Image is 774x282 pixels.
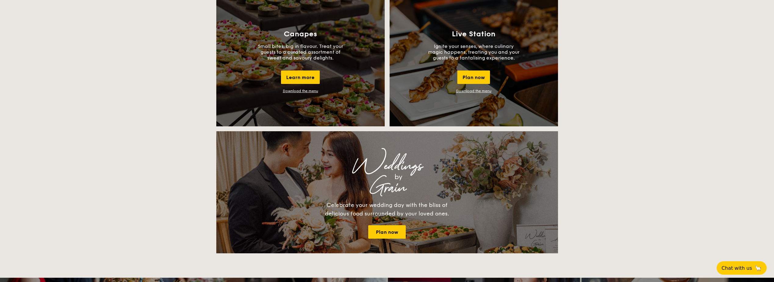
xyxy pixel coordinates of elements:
[456,89,491,93] a: Download the menu
[428,43,520,61] p: Ignite your senses, where culinary magic happens, treating you and your guests to a tantalising e...
[293,172,504,183] div: by
[368,225,406,239] a: Plan now
[270,161,504,172] div: Weddings
[722,265,752,271] span: Chat with us
[319,201,456,218] div: Celebrate your wedding day with the bliss of delicious food surrounded by your loved ones.
[457,70,490,84] div: Plan now
[452,30,495,38] h3: Live Station
[754,265,762,272] span: 🦙
[717,261,767,275] button: Chat with us🦙
[284,30,317,38] h3: Canapes
[283,89,318,93] a: Download the menu
[281,70,320,84] div: Learn more
[270,183,504,193] div: Grain
[255,43,346,61] p: Small bites, big in flavour. Treat your guests to a curated assortment of sweet and savoury delig...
